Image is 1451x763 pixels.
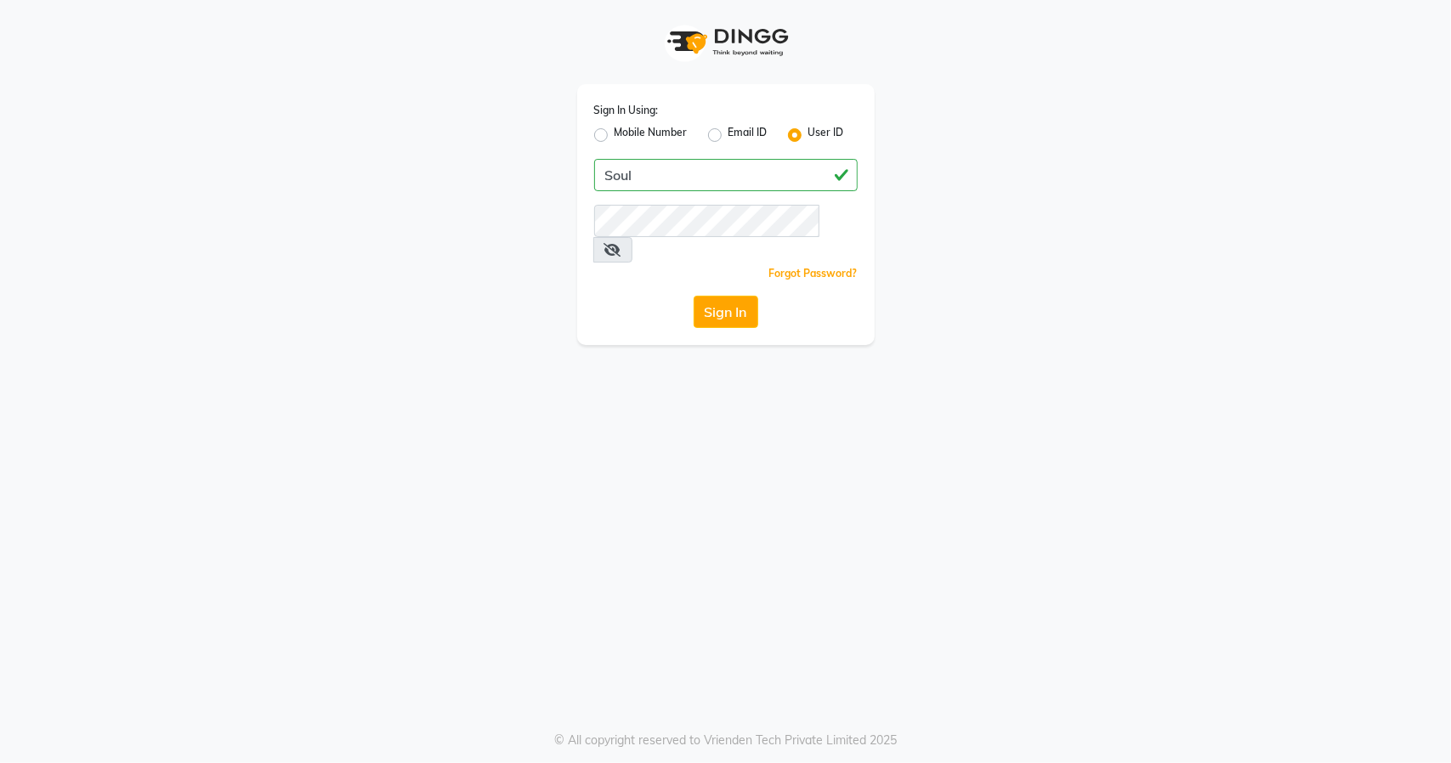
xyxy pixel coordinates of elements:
[808,125,844,145] label: User ID
[728,125,768,145] label: Email ID
[594,205,820,237] input: Username
[615,125,688,145] label: Mobile Number
[694,296,758,328] button: Sign In
[658,17,794,67] img: logo1.svg
[594,103,659,118] label: Sign In Using:
[769,267,858,280] a: Forgot Password?
[594,159,858,191] input: Username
